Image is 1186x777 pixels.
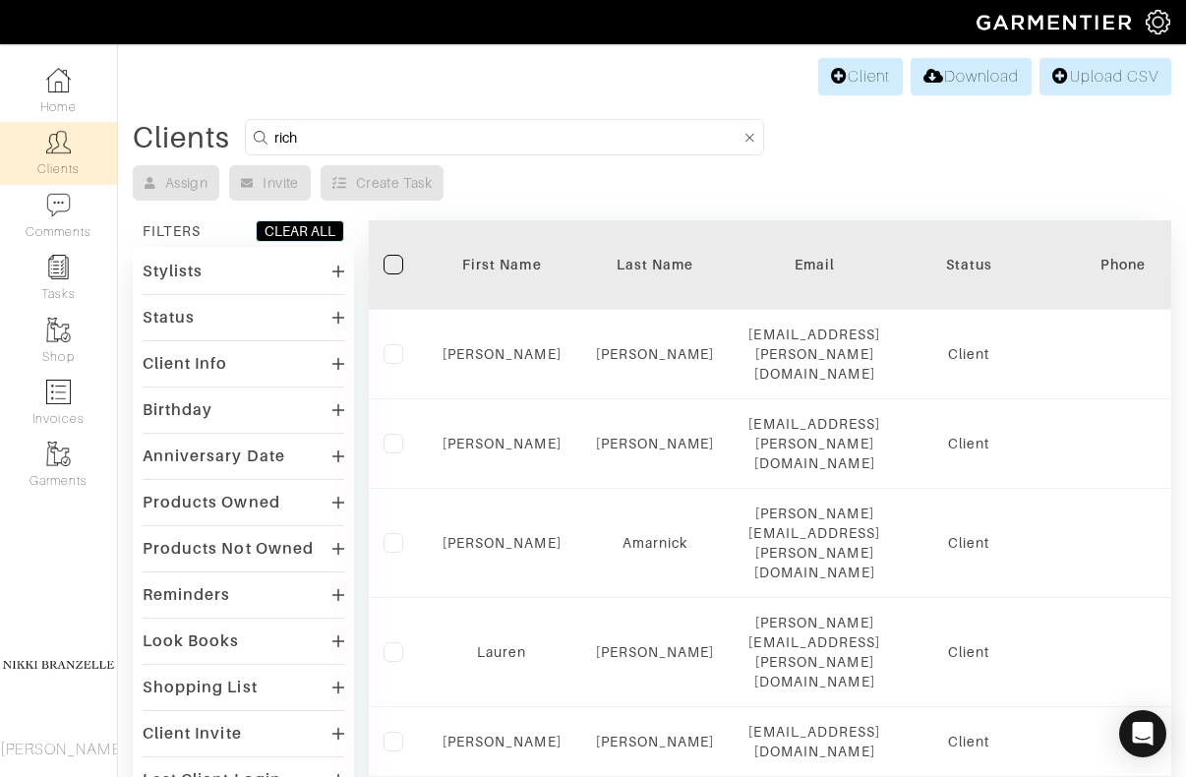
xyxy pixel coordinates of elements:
[596,644,715,660] a: [PERSON_NAME]
[748,722,880,761] div: [EMAIL_ADDRESS][DOMAIN_NAME]
[143,678,258,697] div: Shopping List
[428,220,576,310] th: Toggle SortBy
[910,642,1028,662] div: Client
[143,447,285,466] div: Anniversary Date
[576,220,735,310] th: Toggle SortBy
[46,380,71,404] img: orders-icon-0abe47150d42831381b5fb84f609e132dff9fe21cb692f30cb5eec754e2cba89.png
[748,414,880,473] div: [EMAIL_ADDRESS][PERSON_NAME][DOMAIN_NAME]
[443,255,562,274] div: First Name
[911,58,1032,95] a: Download
[443,346,562,362] a: [PERSON_NAME]
[256,220,344,242] button: CLEAR ALL
[143,585,230,605] div: Reminders
[443,436,562,451] a: [PERSON_NAME]
[143,539,314,559] div: Products Not Owned
[143,493,280,512] div: Products Owned
[596,346,715,362] a: [PERSON_NAME]
[910,255,1028,274] div: Status
[46,255,71,279] img: reminder-icon-8004d30b9f0a5d33ae49ab947aed9ed385cf756f9e5892f1edd6e32f2345188e.png
[818,58,903,95] a: Client
[623,535,687,551] a: Amarnick
[895,220,1042,310] th: Toggle SortBy
[46,68,71,92] img: dashboard-icon-dbcd8f5a0b271acd01030246c82b418ddd0df26cd7fceb0bd07c9910d44c42f6.png
[274,125,741,149] input: Search by name, email, phone, city, or state
[748,613,880,691] div: [PERSON_NAME][EMAIL_ADDRESS][PERSON_NAME][DOMAIN_NAME]
[1146,10,1170,34] img: gear-icon-white-bd11855cb880d31180b6d7d6211b90ccbf57a29d726f0c71d8c61bd08dd39cc2.png
[596,436,715,451] a: [PERSON_NAME]
[591,255,720,274] div: Last Name
[265,221,335,241] div: CLEAR ALL
[1039,58,1171,95] a: Upload CSV
[143,221,201,241] div: FILTERS
[46,318,71,342] img: garments-icon-b7da505a4dc4fd61783c78ac3ca0ef83fa9d6f193b1c9dc38574b1d14d53ca28.png
[477,644,526,660] a: Lauren
[910,533,1028,553] div: Client
[46,442,71,466] img: garments-icon-b7da505a4dc4fd61783c78ac3ca0ef83fa9d6f193b1c9dc38574b1d14d53ca28.png
[596,734,715,749] a: [PERSON_NAME]
[46,130,71,154] img: clients-icon-6bae9207a08558b7cb47a8932f037763ab4055f8c8b6bfacd5dc20c3e0201464.png
[910,434,1028,453] div: Client
[1119,710,1166,757] div: Open Intercom Messenger
[443,535,562,551] a: [PERSON_NAME]
[133,128,230,148] div: Clients
[143,400,212,420] div: Birthday
[143,631,240,651] div: Look Books
[443,734,562,749] a: [PERSON_NAME]
[143,308,195,328] div: Status
[748,325,880,384] div: [EMAIL_ADDRESS][PERSON_NAME][DOMAIN_NAME]
[143,354,228,374] div: Client Info
[748,255,880,274] div: Email
[143,262,203,281] div: Stylists
[143,724,242,744] div: Client Invite
[748,504,880,582] div: [PERSON_NAME][EMAIL_ADDRESS][PERSON_NAME][DOMAIN_NAME]
[910,344,1028,364] div: Client
[967,5,1146,39] img: garmentier-logo-header-white-b43fb05a5012e4ada735d5af1a66efaba907eab6374d6393d1fbf88cb4ef424d.png
[46,193,71,217] img: comment-icon-a0a6a9ef722e966f86d9cbdc48e553b5cf19dbc54f86b18d962a5391bc8f6eb6.png
[910,732,1028,751] div: Client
